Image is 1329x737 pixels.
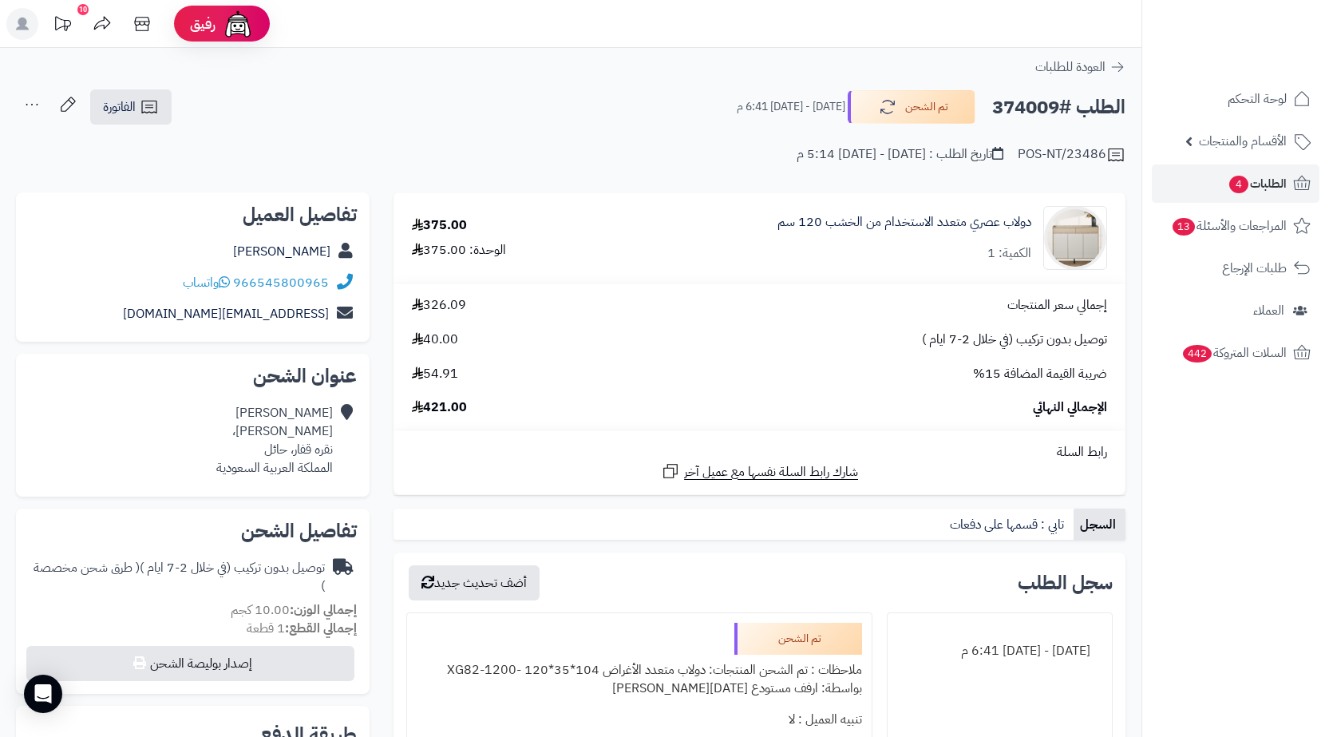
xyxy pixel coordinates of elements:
div: تم الشحن [734,623,862,655]
span: لوحة التحكم [1228,88,1287,110]
span: توصيل بدون تركيب (في خلال 2-7 ايام ) [922,331,1107,349]
span: المراجعات والأسئلة [1171,215,1287,237]
span: 442 [1183,345,1212,363]
a: المراجعات والأسئلة13 [1152,207,1319,245]
span: إجمالي سعر المنتجات [1007,296,1107,315]
div: الكمية: 1 [987,244,1031,263]
button: إصدار بوليصة الشحن [26,646,354,681]
div: [DATE] - [DATE] 6:41 م [897,636,1102,667]
h2: تفاصيل العميل [29,205,357,224]
div: [PERSON_NAME] [PERSON_NAME]، نقره قفار، حائل المملكة العربية السعودية [216,404,333,477]
span: ضريبة القيمة المضافة 15% [973,365,1107,383]
img: 1752738585-1-90x90.jpg [1044,206,1106,270]
a: شارك رابط السلة نفسها مع عميل آخر [661,462,858,481]
div: توصيل بدون تركيب (في خلال 2-7 ايام ) [29,559,325,596]
span: الإجمالي النهائي [1033,398,1107,417]
h2: عنوان الشحن [29,367,357,386]
a: السلات المتروكة442 [1152,334,1319,372]
small: 1 قطعة [247,619,357,638]
h3: سجل الطلب [1018,573,1113,592]
div: تاريخ الطلب : [DATE] - [DATE] 5:14 م [797,145,1003,164]
span: 326.09 [412,296,466,315]
a: العملاء [1152,291,1319,330]
a: العودة للطلبات [1035,57,1125,77]
a: السجل [1074,509,1125,541]
span: 421.00 [412,398,467,417]
small: 10.00 كجم [231,600,357,620]
a: [EMAIL_ADDRESS][DOMAIN_NAME] [123,304,329,323]
div: تنبيه العميل : لا [417,704,862,735]
a: واتساب [183,273,230,292]
strong: إجمالي الوزن: [290,600,357,620]
strong: إجمالي القطع: [285,619,357,638]
span: الطلبات [1228,172,1287,195]
span: ( طرق شحن مخصصة ) [34,558,325,596]
a: الفاتورة [90,89,172,125]
a: تابي : قسمها على دفعات [943,509,1074,541]
div: POS-NT/23486 [1018,145,1125,164]
a: لوحة التحكم [1152,80,1319,118]
a: [PERSON_NAME] [233,242,330,261]
div: 375.00 [412,216,467,235]
span: السلات المتروكة [1181,342,1287,364]
h2: الطلب #374009 [992,91,1125,124]
a: دولاب عصري متعدد الاستخدام من الخشب 120 سم [777,213,1031,232]
span: 40.00 [412,331,458,349]
div: الوحدة: 375.00 [412,241,506,260]
a: 966545800965 [233,273,329,292]
div: رابط السلة [400,443,1119,462]
span: شارك رابط السلة نفسها مع عميل آخر [684,463,858,481]
span: رفيق [190,14,216,34]
small: [DATE] - [DATE] 6:41 م [737,99,845,115]
a: طلبات الإرجاع [1152,249,1319,287]
button: تم الشحن [848,90,975,124]
span: طلبات الإرجاع [1222,257,1287,279]
img: ai-face.png [222,8,254,40]
span: 54.91 [412,365,458,383]
span: العملاء [1253,299,1284,322]
div: 10 [77,4,89,15]
div: ملاحظات : تم الشحن المنتجات: دولاب متعدد الأغراض 104*35*120 -XG82-1200 بواسطة: ارفف مستودع [DATE]... [417,655,862,704]
div: Open Intercom Messenger [24,675,62,713]
h2: تفاصيل الشحن [29,521,357,541]
a: الطلبات4 [1152,164,1319,203]
a: تحديثات المنصة [42,8,82,44]
span: الأقسام والمنتجات [1199,130,1287,153]
span: 4 [1229,176,1248,193]
span: 13 [1173,218,1195,236]
span: الفاتورة [103,97,136,117]
button: أضف تحديث جديد [409,565,540,600]
span: العودة للطلبات [1035,57,1106,77]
